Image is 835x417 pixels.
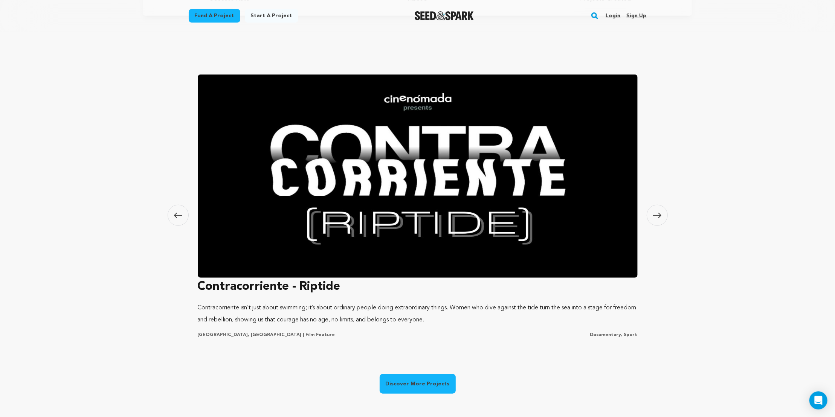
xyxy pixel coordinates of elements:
[245,9,298,23] a: Start a project
[590,332,638,338] p: Documentary, Sport
[198,72,638,338] a: Contracorriente - Riptide Contracorriente isn’t just about swimming; it’s about ordinary people d...
[189,9,240,23] a: Fund a project
[606,10,620,22] a: Login
[380,374,456,394] a: Discover More Projects
[198,302,638,326] p: Contracorriente isn’t just about swimming; it’s about ordinary people doing extraordinary things....
[415,11,474,20] img: Seed&Spark Logo Dark Mode
[306,333,335,337] span: Film Feature
[415,11,474,20] a: Seed&Spark Homepage
[626,10,646,22] a: Sign up
[198,278,638,296] h3: Contracorriente - Riptide
[198,333,304,337] span: [GEOGRAPHIC_DATA], [GEOGRAPHIC_DATA] |
[809,391,827,409] div: Open Intercom Messenger
[198,75,638,278] img: Contracorriente - Riptide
